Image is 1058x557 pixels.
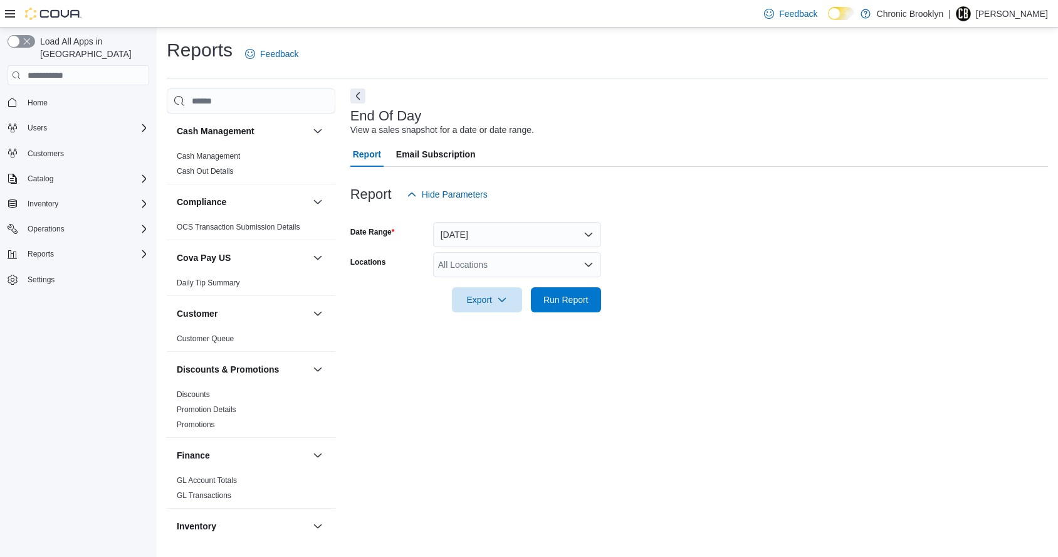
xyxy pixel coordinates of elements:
[28,224,65,234] span: Operations
[543,294,589,306] span: Run Report
[28,275,55,285] span: Settings
[433,222,601,247] button: [DATE]
[167,331,335,351] div: Customer
[177,222,300,232] span: OCS Transaction Submission Details
[28,98,48,108] span: Home
[23,171,149,186] span: Catalog
[177,196,226,208] h3: Compliance
[177,449,210,462] h3: Finance
[310,362,325,377] button: Discounts & Promotions
[177,420,215,429] a: Promotions
[177,166,234,176] span: Cash Out Details
[177,252,308,264] button: Cova Pay US
[177,491,231,500] a: GL Transactions
[976,6,1048,21] p: [PERSON_NAME]
[310,194,325,210] button: Compliance
[167,387,335,437] div: Discounts & Promotions
[3,195,154,213] button: Inventory
[350,124,534,137] div: View a sales snapshot for a date or date range.
[23,272,60,287] a: Settings
[3,170,154,188] button: Catalog
[779,8,817,20] span: Feedback
[167,473,335,508] div: Finance
[310,306,325,321] button: Customer
[177,334,234,344] span: Customer Queue
[28,123,47,133] span: Users
[23,221,70,236] button: Operations
[584,260,594,270] button: Open list of options
[25,8,81,20] img: Cova
[177,420,215,430] span: Promotions
[23,94,149,110] span: Home
[23,120,52,135] button: Users
[177,307,217,320] h3: Customer
[177,390,210,399] a: Discounts
[759,1,822,26] a: Feedback
[23,120,149,135] span: Users
[396,142,476,167] span: Email Subscription
[948,6,951,21] p: |
[877,6,944,21] p: Chronic Brooklyn
[177,278,240,287] a: Daily Tip Summary
[177,475,237,485] span: GL Account Totals
[3,93,154,111] button: Home
[177,491,231,501] span: GL Transactions
[177,196,308,208] button: Compliance
[28,174,53,184] span: Catalog
[3,119,154,137] button: Users
[350,227,395,237] label: Date Range
[350,187,392,202] h3: Report
[353,142,381,167] span: Report
[167,220,335,240] div: Compliance
[28,149,64,159] span: Customers
[177,334,234,343] a: Customer Queue
[177,152,240,161] a: Cash Management
[23,95,53,110] a: Home
[177,278,240,288] span: Daily Tip Summary
[177,363,308,376] button: Discounts & Promotions
[177,449,308,462] button: Finance
[310,124,325,139] button: Cash Management
[828,20,829,21] span: Dark Mode
[240,41,303,66] a: Feedback
[167,149,335,184] div: Cash Management
[23,247,59,262] button: Reports
[177,390,210,400] span: Discounts
[177,520,308,533] button: Inventory
[177,223,300,231] a: OCS Transaction Submission Details
[956,6,971,21] div: Ned Farrell
[310,448,325,463] button: Finance
[35,35,149,60] span: Load All Apps in [GEOGRAPHIC_DATA]
[177,307,308,320] button: Customer
[3,220,154,238] button: Operations
[177,405,236,414] a: Promotion Details
[177,125,308,137] button: Cash Management
[23,171,58,186] button: Catalog
[310,519,325,534] button: Inventory
[23,146,69,161] a: Customers
[422,188,488,201] span: Hide Parameters
[177,151,240,161] span: Cash Management
[452,287,522,312] button: Export
[177,363,279,376] h3: Discounts & Promotions
[177,125,254,137] h3: Cash Management
[28,249,54,259] span: Reports
[23,196,63,211] button: Inventory
[459,287,515,312] span: Export
[28,199,58,209] span: Inventory
[8,88,149,321] nav: Complex example
[167,275,335,295] div: Cova Pay US
[177,252,231,264] h3: Cova Pay US
[23,221,149,236] span: Operations
[177,476,237,485] a: GL Account Totals
[402,182,493,207] button: Hide Parameters
[23,146,149,161] span: Customers
[260,48,298,60] span: Feedback
[23,247,149,262] span: Reports
[310,250,325,265] button: Cova Pay US
[177,520,216,533] h3: Inventory
[3,144,154,162] button: Customers
[3,245,154,263] button: Reports
[350,88,365,103] button: Next
[23,272,149,287] span: Settings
